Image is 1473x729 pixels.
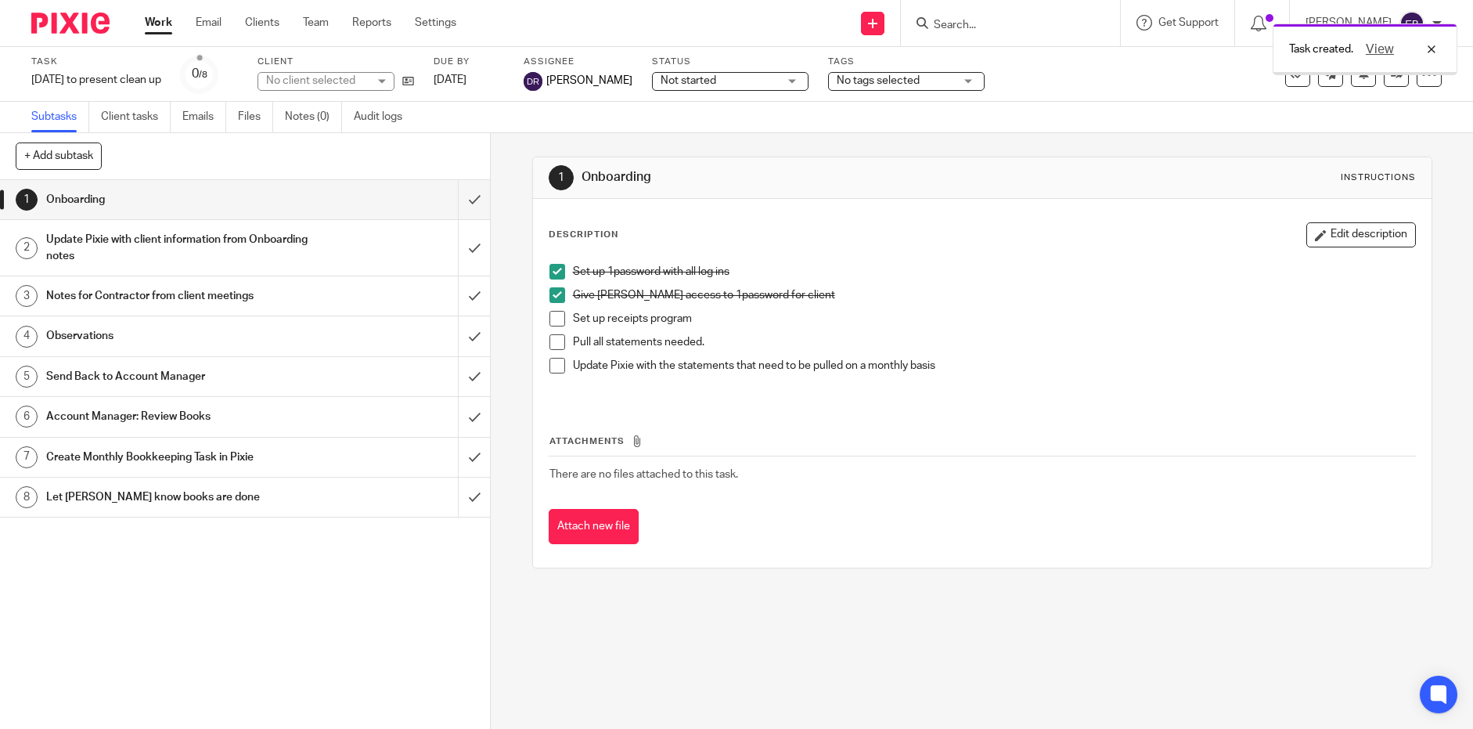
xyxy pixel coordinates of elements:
[196,15,221,31] a: Email
[46,365,311,388] h1: Send Back to Account Manager
[266,73,368,88] div: No client selected
[415,15,456,31] a: Settings
[573,334,1415,350] p: Pull all statements needed.
[16,446,38,468] div: 7
[524,56,632,68] label: Assignee
[46,446,311,469] h1: Create Monthly Bookkeeping Task in Pixie
[549,165,574,190] div: 1
[16,366,38,388] div: 5
[573,311,1415,327] p: Set up receipts program
[573,358,1415,374] p: Update Pixie with the statements that need to be pulled on a monthly basis
[46,324,311,348] h1: Observations
[145,15,172,31] a: Work
[192,65,207,83] div: 0
[582,169,1015,186] h1: Onboarding
[354,102,414,132] a: Audit logs
[46,284,311,308] h1: Notes for Contractor from client meetings
[46,188,311,211] h1: Onboarding
[837,75,920,86] span: No tags selected
[199,70,207,79] small: /8
[434,56,504,68] label: Due by
[661,75,716,86] span: Not started
[434,74,466,85] span: [DATE]
[258,56,414,68] label: Client
[573,287,1415,303] p: Give [PERSON_NAME] access to 1password for client
[1341,171,1416,184] div: Instructions
[352,15,391,31] a: Reports
[46,405,311,428] h1: Account Manager: Review Books
[31,72,161,88] div: Jan 2024 to present clean up
[31,56,161,68] label: Task
[31,13,110,34] img: Pixie
[238,102,273,132] a: Files
[16,486,38,508] div: 8
[285,102,342,132] a: Notes (0)
[16,406,38,428] div: 6
[549,437,625,446] span: Attachments
[652,56,809,68] label: Status
[31,72,161,88] div: [DATE] to present clean up
[573,264,1415,280] p: Set up 1password with all log ins
[549,469,738,480] span: There are no files attached to this task.
[46,485,311,509] h1: Let [PERSON_NAME] know books are done
[1399,11,1424,36] img: svg%3E
[31,102,89,132] a: Subtasks
[549,229,618,241] p: Description
[549,509,639,544] button: Attach new file
[16,143,102,169] button: + Add subtask
[245,15,279,31] a: Clients
[101,102,171,132] a: Client tasks
[46,228,311,268] h1: Update Pixie with client information from Onboarding notes
[524,72,542,91] img: svg%3E
[16,189,38,211] div: 1
[1289,42,1353,57] p: Task created.
[16,326,38,348] div: 4
[303,15,329,31] a: Team
[546,73,632,88] span: [PERSON_NAME]
[16,285,38,307] div: 3
[16,237,38,259] div: 2
[1306,222,1416,247] button: Edit description
[1361,40,1399,59] button: View
[182,102,226,132] a: Emails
